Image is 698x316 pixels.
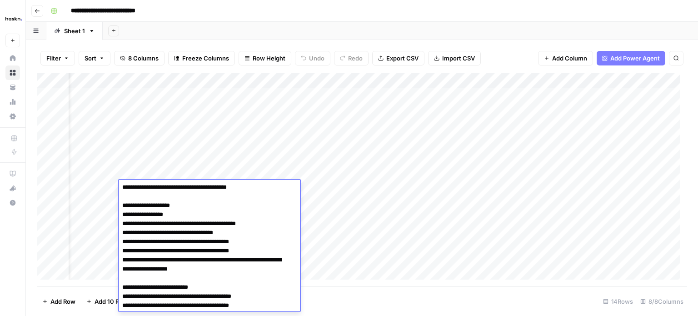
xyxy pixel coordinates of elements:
[128,54,159,63] span: 8 Columns
[85,54,96,63] span: Sort
[5,181,20,196] button: What's new?
[295,51,330,65] button: Undo
[95,297,131,306] span: Add 10 Rows
[386,54,419,63] span: Export CSV
[5,109,20,124] a: Settings
[46,54,61,63] span: Filter
[5,166,20,181] a: AirOps Academy
[5,80,20,95] a: Your Data
[442,54,475,63] span: Import CSV
[348,54,363,63] span: Redo
[64,26,85,35] div: Sheet 1
[538,51,593,65] button: Add Column
[637,294,687,309] div: 8/8 Columns
[5,10,22,27] img: Haskn Logo
[81,294,136,309] button: Add 10 Rows
[428,51,481,65] button: Import CSV
[597,51,665,65] button: Add Power Agent
[253,54,285,63] span: Row Height
[239,51,291,65] button: Row Height
[40,51,75,65] button: Filter
[5,51,20,65] a: Home
[372,51,424,65] button: Export CSV
[599,294,637,309] div: 14 Rows
[50,297,75,306] span: Add Row
[5,95,20,109] a: Usage
[182,54,229,63] span: Freeze Columns
[79,51,110,65] button: Sort
[5,65,20,80] a: Browse
[5,7,20,30] button: Workspace: Haskn
[37,294,81,309] button: Add Row
[334,51,369,65] button: Redo
[168,51,235,65] button: Freeze Columns
[5,196,20,210] button: Help + Support
[610,54,660,63] span: Add Power Agent
[114,51,165,65] button: 8 Columns
[552,54,587,63] span: Add Column
[46,22,103,40] a: Sheet 1
[309,54,324,63] span: Undo
[6,181,20,195] div: What's new?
